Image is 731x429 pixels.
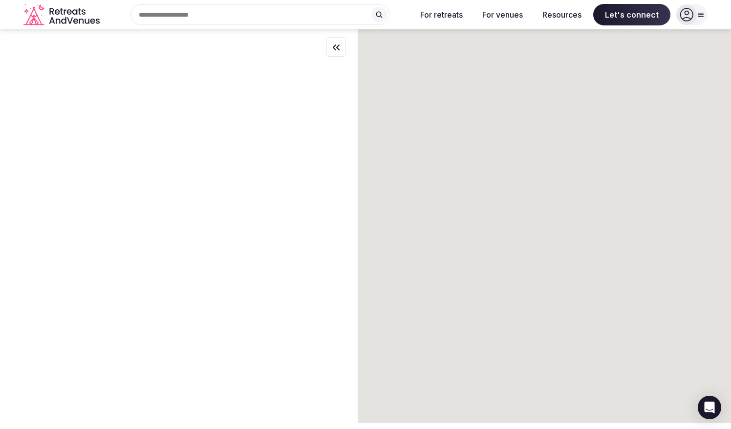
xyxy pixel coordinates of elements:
div: Open Intercom Messenger [698,396,721,419]
button: Resources [535,4,589,25]
a: Visit the homepage [23,4,102,26]
span: Let's connect [593,4,670,25]
svg: Retreats and Venues company logo [23,4,102,26]
button: For venues [474,4,531,25]
button: For retreats [412,4,471,25]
